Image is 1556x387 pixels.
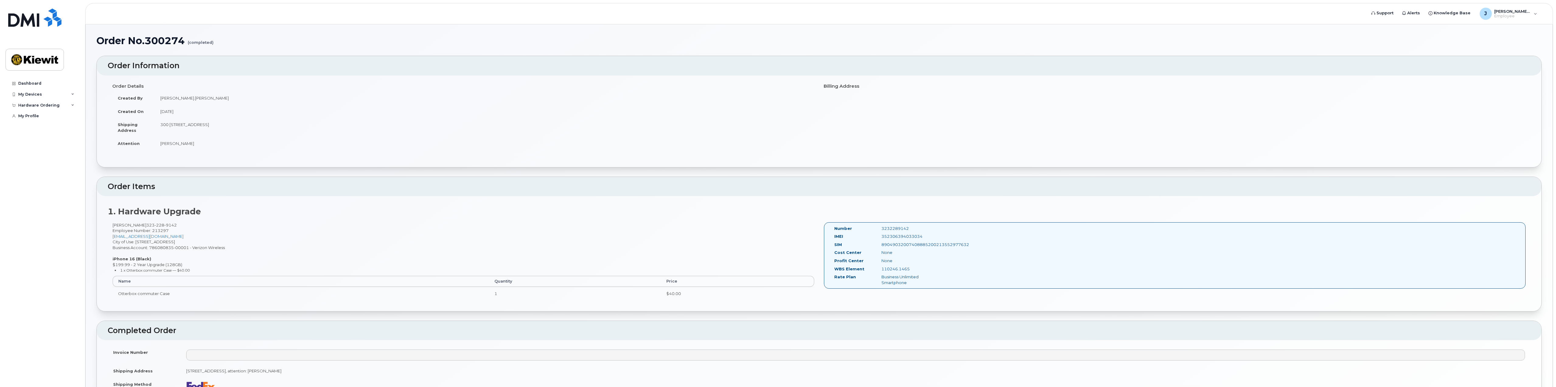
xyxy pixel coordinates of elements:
[824,84,1526,89] h4: Billing Address
[155,105,815,118] td: [DATE]
[120,268,190,273] small: 1 x Otterbox commuter Case — $40.00
[834,258,863,264] label: Profit Center
[188,35,214,45] small: (completed)
[113,276,489,287] th: Name
[877,234,943,239] div: 352306394033034
[113,234,183,239] a: [EMAIL_ADDRESS][DOMAIN_NAME]
[155,118,815,137] td: 300 [STREET_ADDRESS]
[113,256,151,261] strong: iPhone 16 (Black)
[155,137,815,150] td: [PERSON_NAME]
[877,258,943,264] div: None
[877,274,943,285] div: Business Unlimited Smartphone
[164,223,177,227] span: 9142
[661,287,814,300] td: $40.00
[834,250,861,255] label: Cost Center
[877,250,943,255] div: None
[112,84,815,89] h4: Order Details
[834,234,843,239] label: IMEI
[118,109,144,114] strong: Created On
[113,228,169,233] span: Employee Number: 213297
[834,266,864,272] label: WBS Element
[155,223,164,227] span: 228
[108,326,1530,335] h2: Completed Order
[118,96,143,100] strong: Created By
[877,242,943,248] div: 89049032007408885200213552977632
[489,287,661,300] td: 1
[155,91,815,105] td: [PERSON_NAME].[PERSON_NAME]
[108,182,1530,191] h2: Order Items
[834,274,856,280] label: Rate Plan
[834,242,842,248] label: SIM
[661,276,814,287] th: Price
[113,350,148,355] label: Invoice Number
[877,266,943,272] div: 110246.1465
[181,364,1530,378] td: [STREET_ADDRESS], attention: [PERSON_NAME]
[96,35,1542,46] h1: Order No.300274
[834,226,852,231] label: Number
[118,141,140,146] strong: Attention
[877,226,943,231] div: 3232289142
[146,223,177,227] span: 323
[108,222,819,306] div: [PERSON_NAME] City of Use: [STREET_ADDRESS] Business Account: 786080835-00001 - Verizon Wireless ...
[118,122,138,133] strong: Shipping Address
[113,368,153,374] label: Shipping Address
[113,287,489,300] td: Otterbox commuter Case
[108,62,1530,70] h2: Order Information
[108,206,201,216] strong: 1. Hardware Upgrade
[489,276,661,287] th: Quantity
